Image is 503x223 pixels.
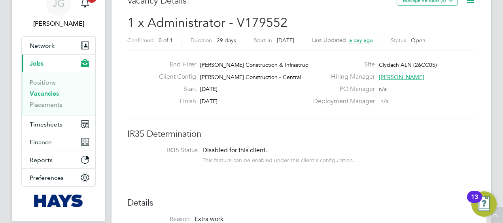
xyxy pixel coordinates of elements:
[379,74,424,81] span: [PERSON_NAME]
[308,85,375,93] label: PO Manager
[127,37,154,44] label: Confirmed
[30,138,52,146] span: Finance
[277,37,294,44] span: [DATE]
[22,115,95,133] button: Timesheets
[471,191,497,217] button: Open Resource Center, 13 new notifications
[135,146,198,155] label: IR35 Status
[127,197,475,209] h3: Details
[200,61,316,68] span: [PERSON_NAME] Construction & Infrastruct…
[202,155,354,164] div: This feature can be enabled under this client's configuration.
[153,97,196,106] label: Finish
[200,74,301,81] span: [PERSON_NAME] Construction - Central
[391,37,406,44] label: Status
[30,42,55,49] span: Network
[30,90,59,97] a: Vacancies
[217,37,236,44] span: 29 days
[127,15,287,30] span: 1 x Administrator - V179552
[308,73,375,81] label: Hiring Manager
[153,60,196,69] label: End Hirer
[349,37,373,43] span: a day ago
[202,146,267,154] span: Disabled for this client.
[191,37,212,44] label: Duration
[379,85,387,93] span: n/a
[30,156,53,164] span: Reports
[21,19,96,28] span: Joe Gladstone
[34,195,83,207] img: hays-logo-retina.png
[22,37,95,54] button: Network
[22,169,95,186] button: Preferences
[308,97,375,106] label: Deployment Manager
[22,72,95,115] div: Jobs
[22,55,95,72] button: Jobs
[200,85,217,93] span: [DATE]
[22,133,95,151] button: Finance
[471,197,478,207] div: 13
[379,61,437,68] span: Clydach ALN (26CC05)
[380,98,388,105] span: n/a
[153,73,196,81] label: Client Config
[30,101,62,108] a: Placements
[195,215,223,223] span: Extra work
[153,85,196,93] label: Start
[159,37,173,44] span: 0 of 1
[411,37,425,44] span: Open
[22,151,95,168] button: Reports
[30,79,56,86] a: Positions
[200,98,217,105] span: [DATE]
[30,174,64,181] span: Preferences
[21,195,96,207] a: Go to home page
[30,60,43,67] span: Jobs
[127,129,475,140] h3: IR35 Determination
[308,60,375,69] label: Site
[312,36,346,43] label: Last Updated
[30,121,62,128] span: Timesheets
[254,37,272,44] label: Start In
